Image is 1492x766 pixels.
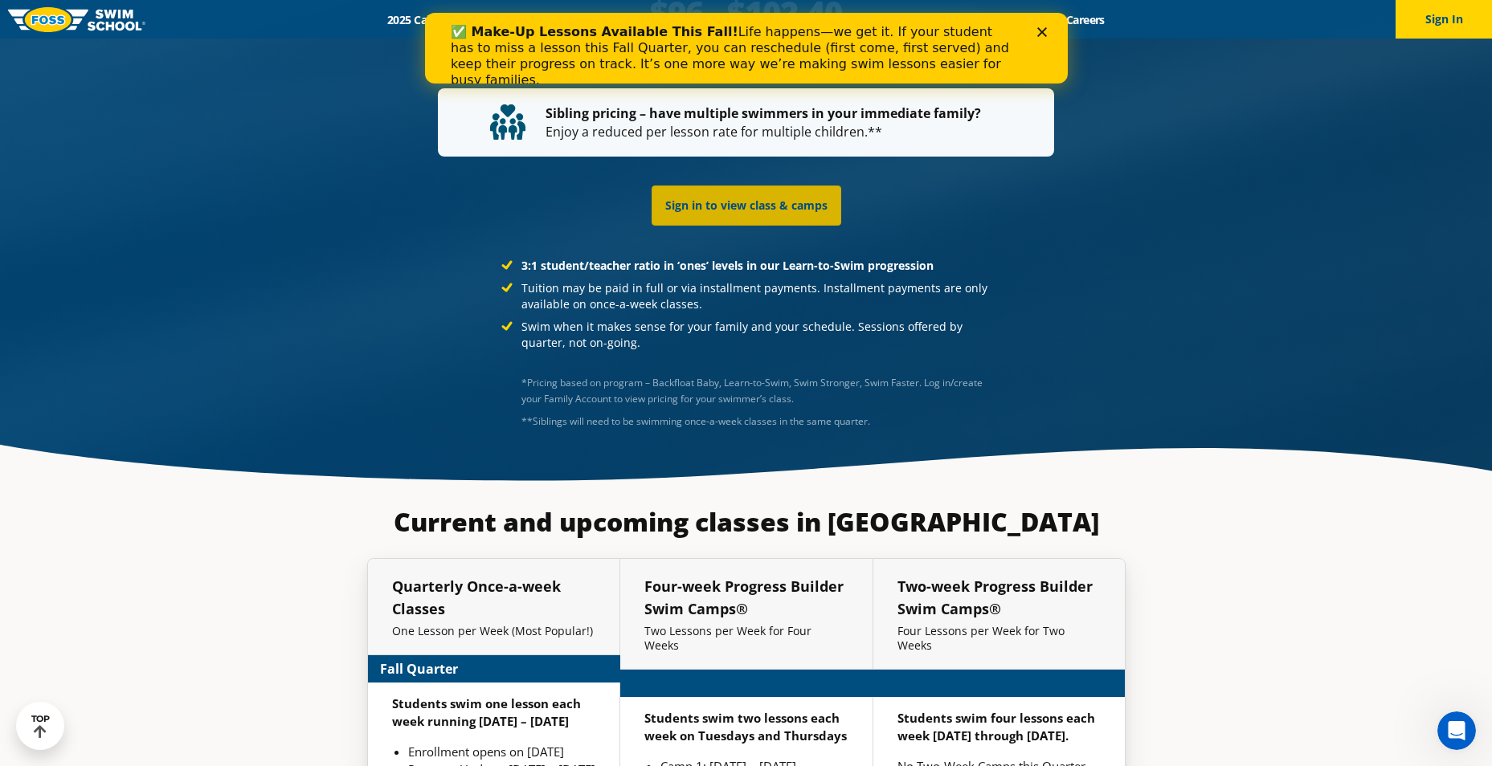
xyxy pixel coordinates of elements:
h5: Four-week Progress Builder Swim Camps® [644,575,848,620]
li: Enrollment opens on [DATE] [408,743,595,760]
a: Sign in to view class & camps [652,185,841,226]
p: Enjoy a reduced per lesson rate for multiple children.** [490,104,1002,141]
h3: Current and upcoming classes in [GEOGRAPHIC_DATA] [367,506,1126,538]
a: Careers [1052,12,1118,27]
a: Swim Like [PERSON_NAME] [832,12,1002,27]
div: Close [612,14,628,24]
div: **Siblings will need to be swimming once-a-week classes in the same quarter. [521,414,991,430]
h5: Two-week Progress Builder Swim Camps® [897,575,1101,620]
p: Two Lessons per Week for Four Weeks [644,624,848,653]
div: Josef Severson, Rachael Blom (group direct message) [521,414,991,430]
img: tuition-family-children.svg [490,104,525,140]
a: About [PERSON_NAME] [682,12,832,27]
li: Swim when it makes sense for your family and your schedule. Sessions offered by quarter, not on-g... [501,319,991,351]
div: Life happens—we get it. If your student has to miss a lesson this Fall Quarter, you can reschedul... [26,11,591,75]
p: One Lesson per Week (Most Popular!) [392,624,595,638]
strong: Students swim one lesson each week running [DATE] – [DATE] [392,695,581,729]
strong: 3:1 student/teacher ratio in ‘ones’ levels in our Learn-to-Swim progression [521,258,934,273]
iframe: Intercom live chat banner [425,13,1068,84]
a: Schools [474,12,542,27]
strong: Fall Quarter [380,659,458,678]
img: FOSS Swim School Logo [8,7,145,32]
strong: Students swim four lessons each week [DATE] through [DATE]. [897,710,1095,744]
strong: Sibling pricing – have multiple swimmers in your immediate family? [546,104,981,122]
h5: Quarterly Once-a-week Classes [392,575,595,620]
a: Swim Path® Program [542,12,682,27]
p: *Pricing based on program – Backfloat Baby, Learn-to-Swim, Swim Stronger, Swim Faster. Log in/cre... [521,375,991,407]
b: ✅ Make-Up Lessons Available This Fall! [26,11,313,26]
a: Blog [1001,12,1052,27]
div: TOP [31,714,50,739]
li: Tuition may be paid in full or via installment payments. Installment payments are only available ... [501,280,991,312]
a: 2025 Calendar [374,12,474,27]
p: Four Lessons per Week for Two Weeks [897,624,1101,653]
iframe: Intercom live chat [1437,711,1476,750]
strong: Students swim two lessons each week on Tuesdays and Thursdays [644,710,847,744]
